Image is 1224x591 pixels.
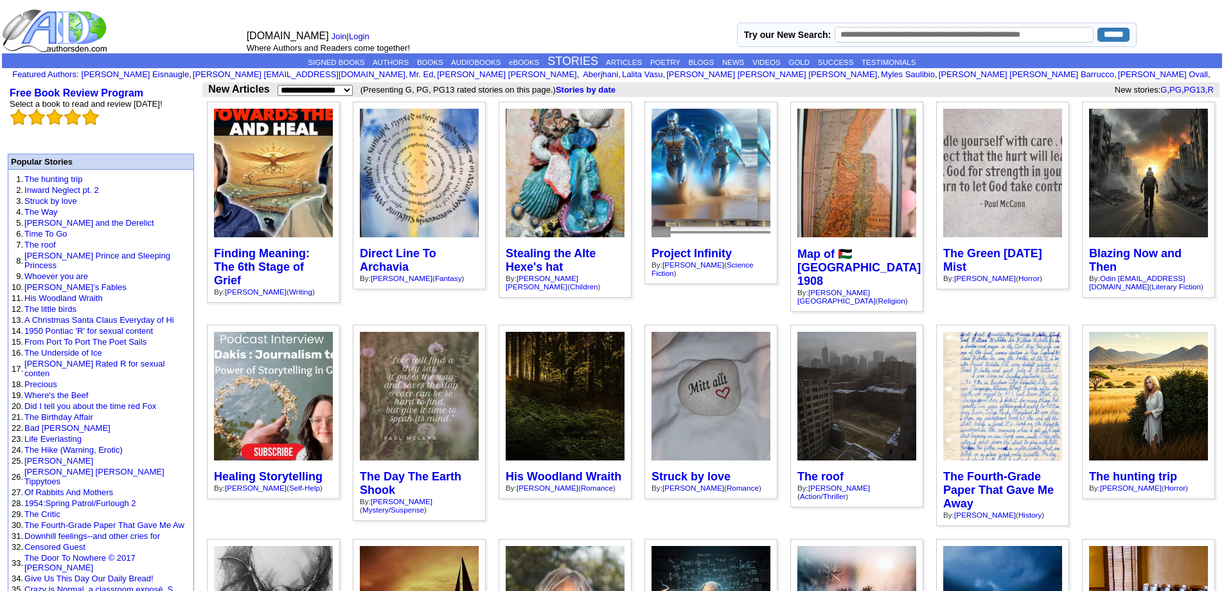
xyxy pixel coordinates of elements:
font: 6. [16,229,23,239]
a: [PERSON_NAME] [662,260,724,269]
div: By: ( ) [943,274,1062,282]
a: [PERSON_NAME] Ovall [1118,69,1208,79]
font: i [621,71,622,78]
a: Stories by date [556,85,616,95]
div: By: ( ) [652,260,770,277]
font: 9. [16,271,23,281]
a: The Green [DATE] Mist [943,247,1042,273]
a: The Fourth-Grade Paper That Gave Me Aw [24,520,184,530]
font: 11. [12,293,23,303]
font: 17. [12,364,23,374]
font: i [579,71,580,78]
a: [PERSON_NAME] Prince and Sleeping Princess [24,251,170,270]
a: Featured Authors [12,69,76,79]
a: [PERSON_NAME] Eisnaugle [82,69,190,79]
a: VIDEOS [752,59,780,66]
a: The Birthday Affair [24,412,93,422]
a: Action/Thriller [800,492,846,500]
a: From Port To Port The Poet Sails [24,337,146,347]
font: i [408,71,409,78]
font: 20. [12,401,23,411]
a: G [1160,85,1167,95]
img: bigemptystars.png [28,109,45,125]
font: i [191,71,193,78]
font: 3. [16,196,23,206]
font: New stories: , , , [1115,85,1218,95]
font: 7. [16,240,23,250]
a: [PERSON_NAME] [225,484,287,492]
font: 12. [12,304,23,314]
a: [PERSON_NAME] Rated R for sexual conten [24,359,164,378]
div: By: ( ) [943,511,1062,519]
font: 26. [12,472,23,482]
a: Children [570,282,598,291]
a: Romance [727,484,759,492]
a: Mr. Ed [409,69,434,79]
a: [PERSON_NAME] [1100,484,1162,492]
a: Mystery/Suspense [362,505,424,514]
a: Time To Go [24,229,67,239]
div: By: ( ) [214,287,333,296]
font: Where Authors and Readers come together! [247,43,410,53]
a: Romance [581,484,613,492]
a: Fantasy [435,274,462,282]
font: 23. [12,434,23,444]
a: Finding Meaning: The 6th Stage of Grief [214,247,310,287]
a: The hunting trip [24,174,82,184]
a: [PERSON_NAME] [PERSON_NAME] [437,69,576,79]
a: Literary Fiction [1151,282,1201,291]
font: 32. [12,542,23,552]
font: : [12,69,78,79]
div: By: ( ) [797,484,916,500]
font: 8. [16,256,23,266]
a: 1954:Spring Patrol/Furlough 2 [24,498,136,508]
img: bigemptystars.png [46,109,63,125]
b: Free Book Review Program [10,87,143,98]
div: By: ( ) [797,288,916,305]
label: Try our New Search: [744,30,831,40]
div: By: ( ) [360,497,479,514]
a: Of Rabbits And Mothers [24,487,113,497]
a: Science Fiction [652,260,754,277]
font: | [332,32,374,41]
a: The Door To Nowhere © 2017 [PERSON_NAME] [24,553,136,572]
a: The roof [24,240,55,250]
font: 10. [12,282,23,292]
a: PG13 [1184,85,1205,95]
a: Inward Neglect pt. 2 [24,185,99,195]
a: STORIES [547,55,598,68]
a: [PERSON_NAME] [371,274,432,282]
font: i [1117,71,1118,78]
font: 19. [12,390,23,400]
a: ARTICLES [606,59,642,66]
font: 14. [12,326,23,336]
a: Myles Saulibio [881,69,935,79]
a: BLOGS [689,59,714,66]
a: Struck by love [652,470,731,483]
font: Select a book to read and review [DATE]! [10,99,163,109]
a: BOOKS [417,59,443,66]
font: 31. [12,531,23,541]
a: NEWS [722,59,745,66]
a: Struck by love [24,196,77,206]
a: TESTIMONIALS [862,59,916,66]
div: By: ( ) [506,484,625,492]
a: The Underside of Ice [24,348,102,358]
a: [PERSON_NAME] and the Derelict [24,218,154,228]
font: 22. [12,423,23,433]
a: His Woodland Wraith [506,470,621,483]
font: (Presenting G, PG, PG13 rated stories on this page.) [360,85,634,95]
a: eBOOKS [509,59,539,66]
a: 1950 Pontiac 'R' for sexual content [24,326,153,336]
font: [DOMAIN_NAME] [247,30,329,41]
a: Stealing the Alte Hexe's hat [506,247,596,273]
a: Bad [PERSON_NAME] [24,423,111,433]
font: i [1211,71,1212,78]
font: i [937,71,939,78]
a: [PERSON_NAME] [662,484,724,492]
a: AUDIOBOOKS [451,59,501,66]
a: [PERSON_NAME] [24,456,93,466]
font: 13. [12,315,23,325]
img: bigemptystars.png [82,109,99,125]
a: Writing [289,287,312,296]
